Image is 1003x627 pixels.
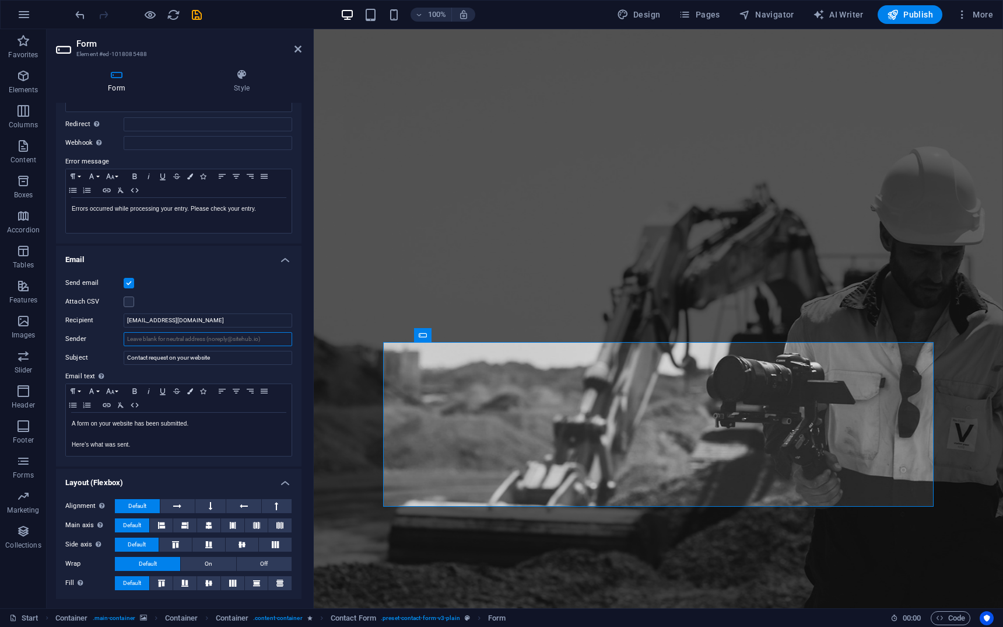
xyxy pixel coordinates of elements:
button: reload [166,8,180,22]
span: Pages [679,9,720,20]
button: Align Justify [257,384,271,398]
i: Undo: Change sender (Ctrl+Z) [73,8,87,22]
button: AI Writer [808,5,868,24]
nav: breadcrumb [55,611,506,625]
span: Default [123,518,141,532]
button: Unordered List [66,398,80,412]
label: Attach CSV [65,295,124,309]
button: Default [115,557,180,571]
label: Redirect [65,117,124,131]
label: Side axis [65,538,115,552]
span: Code [936,611,965,625]
button: Insert Link [100,183,114,197]
p: Marketing [7,506,39,515]
button: Font Family [85,384,103,398]
label: Main axis [65,518,115,532]
button: 100% [411,8,452,22]
span: Default [139,557,157,571]
button: Colors [184,169,197,183]
i: On resize automatically adjust zoom level to fit chosen device. [458,9,469,20]
p: Footer [13,436,34,445]
span: Click to select. Double-click to edit [55,611,88,625]
p: Elements [9,85,38,95]
button: Icons [197,384,209,398]
button: Font Family [85,169,103,183]
button: Default [115,538,159,552]
h4: Email [56,246,301,267]
h3: Element #ed-1018085488 [76,49,278,60]
p: Tables [13,260,34,270]
input: Leave blank for neutral address (noreply@sitehub.io) [124,332,292,346]
button: Ordered List [80,398,94,412]
button: Align Left [215,169,229,183]
p: Features [9,295,37,305]
button: Underline (Ctrl+U) [156,169,170,183]
span: 00 00 [903,611,921,625]
i: This element is a customizable preset [465,615,470,621]
h4: Form [56,69,182,93]
span: Off [260,557,268,571]
a: Click to cancel selection. Double-click to open Pages [9,611,38,625]
i: Save (Ctrl+S) [190,8,204,22]
button: Colors [184,384,197,398]
p: Errors occurred while processing your entry. Please check your entry. [72,204,286,214]
label: Alignment [65,499,115,513]
button: HTML [128,183,142,197]
h6: Session time [890,611,921,625]
button: Default [115,518,149,532]
h2: Form [76,39,301,49]
span: . content-container [253,611,303,625]
button: Align Right [243,169,257,183]
span: Default [123,576,141,590]
h6: 100% [428,8,447,22]
input: Leave blank for customer address... [124,313,292,328]
button: undo [73,8,87,22]
h4: Style [182,69,301,93]
span: . main-container [93,611,135,625]
label: Sender [65,332,124,346]
span: Click to select. Double-click to edit [488,611,506,625]
button: Code [931,611,970,625]
span: On [205,557,212,571]
span: Navigator [739,9,794,20]
button: Click here to leave preview mode and continue editing [143,8,157,22]
span: . preset-contact-form-v3-plain [381,611,460,625]
button: save [190,8,204,22]
span: AI Writer [813,9,864,20]
button: Paragraph Format [66,384,85,398]
button: Paragraph Format [66,169,85,183]
button: Usercentrics [980,611,994,625]
button: Underline (Ctrl+U) [156,384,170,398]
p: Collections [5,541,41,550]
p: Columns [9,120,38,130]
p: Content [10,155,36,165]
button: Align Justify [257,169,271,183]
button: Insert Link [100,398,114,412]
p: Slider [15,365,33,375]
label: Error message [65,155,292,169]
span: Click to select. Double-click to edit [165,611,198,625]
button: More [952,5,998,24]
p: Header [12,400,35,410]
i: Reload page [167,8,180,22]
button: Italic (Ctrl+I) [142,384,156,398]
button: Align Center [229,384,243,398]
button: Align Right [243,384,257,398]
label: Subject [65,351,124,365]
span: Default [128,538,146,552]
p: Forms [13,471,34,480]
p: Here's what was sent. [72,440,286,450]
label: Fill [65,576,115,590]
p: Images [12,330,36,340]
label: Email text [65,370,292,384]
span: More [956,9,993,20]
p: Accordion [7,225,40,235]
span: Design [617,9,661,20]
button: Clear Formatting [114,183,128,197]
button: Italic (Ctrl+I) [142,169,156,183]
button: Bold (Ctrl+B) [128,169,142,183]
button: Strikethrough [170,384,184,398]
i: This element contains a background [140,615,147,621]
button: HTML [128,398,142,412]
button: Design [612,5,665,24]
